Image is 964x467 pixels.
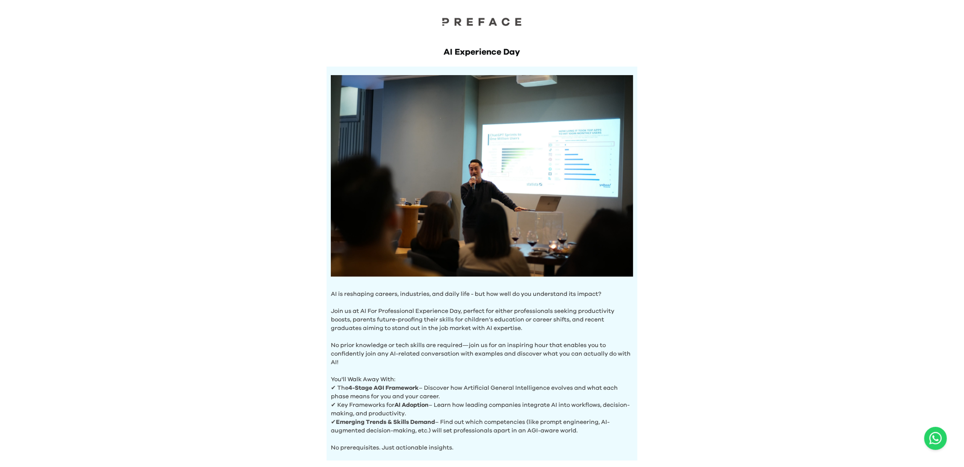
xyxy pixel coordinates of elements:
h1: AI Experience Day [327,46,637,58]
img: Hero Image [331,75,633,277]
b: Emerging Trends & Skills Demand [336,419,435,425]
a: Preface Logo [439,17,525,29]
b: 4-Stage AGI Framework [348,385,419,391]
p: You'll Walk Away With: [331,367,633,384]
p: Join us at AI For Professional Experience Day, perfect for either professionals seeking productiv... [331,298,633,333]
p: ✔ The – Discover how Artificial General Intelligence evolves and what each phase means for you an... [331,384,633,401]
p: No prerequisites. Just actionable insights. [331,435,633,452]
b: AI Adoption [394,402,429,408]
p: ✔ Key Frameworks for – Learn how leading companies integrate AI into workflows, decision-making, ... [331,401,633,418]
p: ✔ – Find out which competencies (like prompt engineering, AI-augmented decision-making, etc.) wil... [331,418,633,435]
p: No prior knowledge or tech skills are required—join us for an inspiring hour that enables you to ... [331,333,633,367]
button: Open WhatsApp chat [924,427,947,450]
a: Chat with us on WhatsApp [924,427,947,450]
img: Preface Logo [439,17,525,26]
p: AI is reshaping careers, industries, and daily life - but how well do you understand its impact? [331,290,633,298]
